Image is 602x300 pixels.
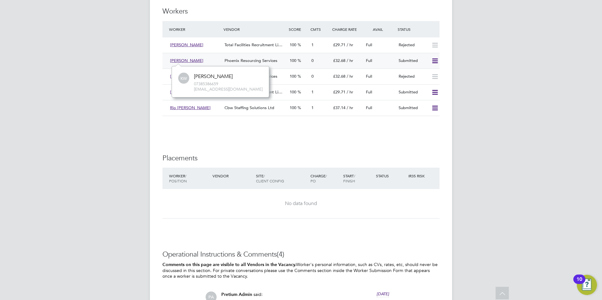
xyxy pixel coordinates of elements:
[347,74,353,79] span: / hr
[290,42,296,47] span: 100
[374,170,407,181] div: Status
[333,89,345,95] span: £29.71
[366,58,372,63] span: Full
[333,42,345,47] span: £29.71
[366,105,372,110] span: Full
[331,24,363,35] div: Charge Rate
[290,89,296,95] span: 100
[290,105,296,110] span: 100
[170,89,203,95] span: [PERSON_NAME]
[347,89,353,95] span: / hr
[347,105,353,110] span: / hr
[162,154,440,163] h3: Placements
[170,58,203,63] span: [PERSON_NAME]
[310,173,327,183] span: / PO
[222,24,287,35] div: Vendor
[342,170,374,186] div: Start
[366,89,372,95] span: Full
[311,42,314,47] span: 1
[211,170,254,181] div: Vendor
[377,291,389,297] span: [DATE]
[194,87,263,92] span: [EMAIL_ADDRESS][DOMAIN_NAME]
[333,105,345,110] span: £37.14
[224,42,282,47] span: Total Facilities Recruitment Li…
[396,103,429,113] div: Submitted
[287,24,309,35] div: Score
[256,173,284,183] span: / Client Config
[170,105,211,110] span: Rio [PERSON_NAME]
[343,173,355,183] span: / Finish
[309,170,342,186] div: Charge
[178,73,189,84] span: KW
[253,292,263,297] span: said:
[577,275,597,295] button: Open Resource Center, 10 new notifications
[194,73,233,80] div: [PERSON_NAME]
[366,74,372,79] span: Full
[363,24,396,35] div: Avail
[396,87,429,97] div: Submitted
[290,74,296,79] span: 100
[162,262,296,267] b: Comments on this page are visible to all Vendors in the Vacancy.
[221,292,252,297] span: Pretium Admin
[396,71,429,82] div: Rejected
[366,42,372,47] span: Full
[311,58,314,63] span: 0
[576,279,582,287] div: 10
[170,42,203,47] span: [PERSON_NAME]
[224,58,277,63] span: Phoenix Resourcing Services
[170,74,203,79] span: [PERSON_NAME]
[311,105,314,110] span: 1
[162,7,440,16] h3: Workers
[309,24,331,35] div: Cmts
[396,24,440,35] div: Status
[224,105,274,110] span: Cbw Staffing Solutions Ltd
[162,250,440,259] h3: Operational Instructions & Comments
[347,42,353,47] span: / hr
[333,74,345,79] span: £32.68
[168,24,222,35] div: Worker
[407,170,429,181] div: IR35 Risk
[347,58,353,63] span: / hr
[277,250,284,258] span: (4)
[396,40,429,50] div: Rejected
[169,200,433,207] div: No data found
[396,56,429,66] div: Submitted
[290,58,296,63] span: 100
[254,170,309,186] div: Site
[194,81,263,87] span: 07385386659
[168,170,211,186] div: Worker
[169,173,187,183] span: / Position
[333,58,345,63] span: £32.68
[162,262,440,279] p: Worker's personal information, such as CVs, rates, etc, should never be discussed in this section...
[311,74,314,79] span: 0
[311,89,314,95] span: 1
